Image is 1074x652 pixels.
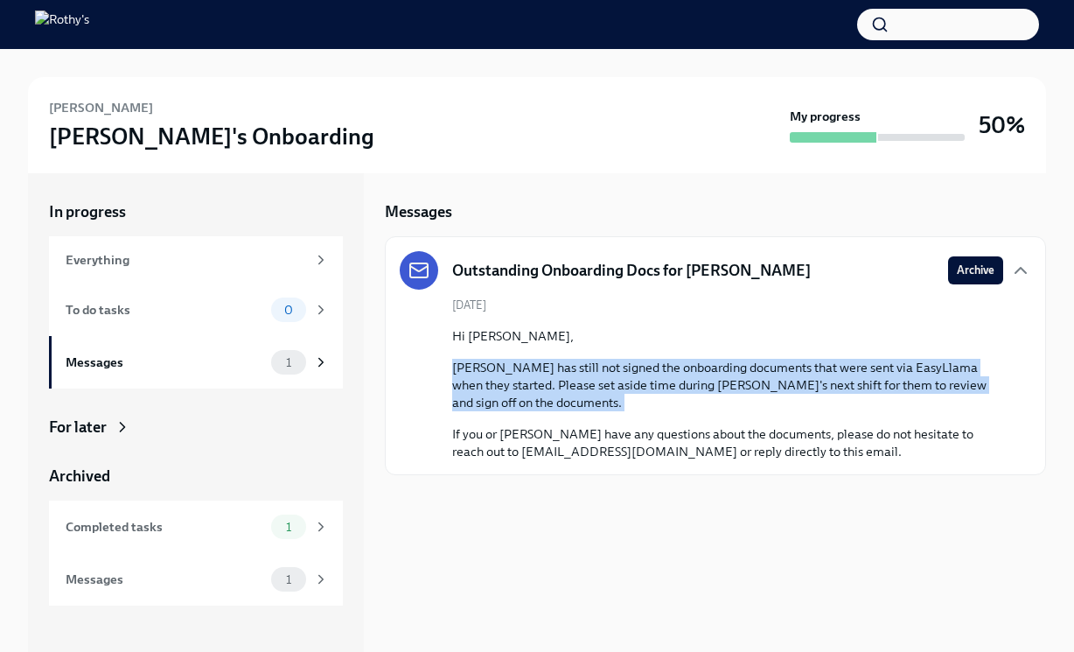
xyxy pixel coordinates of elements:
a: Messages1 [49,336,343,389]
span: 1 [275,356,302,369]
div: Messages [66,570,264,589]
h5: Messages [385,201,452,222]
div: To do tasks [66,300,264,319]
span: 0 [274,304,303,317]
h5: Outstanding Onboarding Docs for [PERSON_NAME] [452,260,811,281]
h3: [PERSON_NAME]'s Onboarding [49,121,374,152]
p: [PERSON_NAME] has still not signed the onboarding documents that were sent via EasyLlama when the... [452,359,1003,411]
h3: 50% [979,109,1025,141]
div: Completed tasks [66,517,264,536]
span: [DATE] [452,297,486,313]
a: Archived [49,466,343,487]
a: Completed tasks1 [49,501,343,553]
a: Messages1 [49,553,343,606]
button: Archive [948,256,1003,284]
a: In progress [49,201,343,222]
img: Rothy's [35,11,89,39]
h6: [PERSON_NAME] [49,98,153,117]
a: Everything [49,236,343,284]
span: 1 [275,573,302,586]
span: 1 [275,521,302,534]
a: For later [49,417,343,438]
p: If you or [PERSON_NAME] have any questions about the documents, please do not hesitate to reach o... [452,425,1003,460]
div: For later [49,417,107,438]
a: To do tasks0 [49,284,343,336]
div: Everything [66,250,306,270]
span: Archive [957,262,994,279]
p: Hi [PERSON_NAME], [452,327,1003,345]
div: Messages [66,353,264,372]
strong: My progress [790,108,861,125]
